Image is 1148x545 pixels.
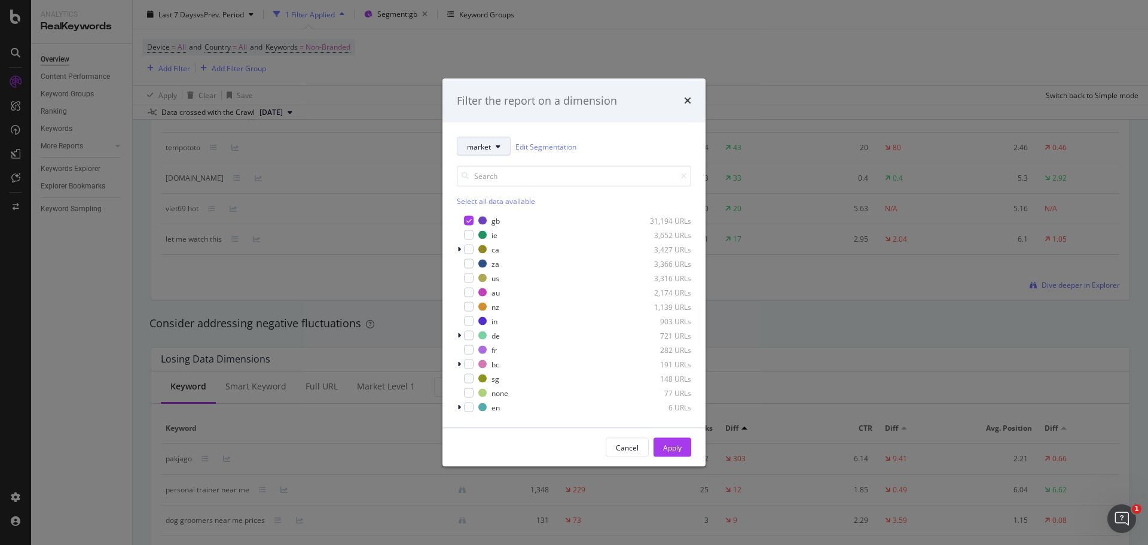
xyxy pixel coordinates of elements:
[491,373,499,383] div: sg
[491,316,497,326] div: in
[457,166,691,187] input: Search
[491,287,500,297] div: au
[442,78,706,467] div: modal
[633,316,691,326] div: 903 URLs
[633,373,691,383] div: 148 URLs
[663,442,682,452] div: Apply
[1132,504,1141,514] span: 1
[467,141,491,151] span: market
[606,438,649,457] button: Cancel
[491,388,508,398] div: none
[491,244,499,254] div: ca
[491,230,497,240] div: ie
[633,244,691,254] div: 3,427 URLs
[457,137,511,156] button: market
[633,287,691,297] div: 2,174 URLs
[633,215,691,226] div: 31,194 URLs
[491,359,499,369] div: hc
[654,438,691,457] button: Apply
[633,402,691,412] div: 6 URLs
[491,273,499,283] div: us
[633,258,691,269] div: 3,366 URLs
[633,359,691,369] div: 191 URLs
[457,93,617,108] div: Filter the report on a dimension
[633,330,691,340] div: 721 URLs
[633,302,691,312] div: 1,139 URLs
[457,196,691,206] div: Select all data available
[616,442,639,452] div: Cancel
[633,345,691,355] div: 282 URLs
[491,345,497,355] div: fr
[491,258,499,269] div: za
[491,330,500,340] div: de
[633,273,691,283] div: 3,316 URLs
[491,215,500,226] div: gb
[1107,504,1136,533] iframe: Intercom live chat
[515,140,576,153] a: Edit Segmentation
[491,402,500,412] div: en
[491,302,499,312] div: nz
[684,93,691,108] div: times
[633,388,691,398] div: 77 URLs
[633,230,691,240] div: 3,652 URLs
